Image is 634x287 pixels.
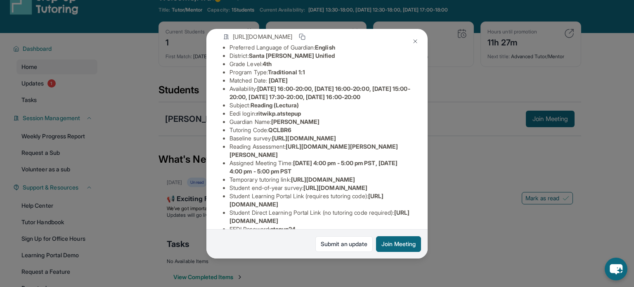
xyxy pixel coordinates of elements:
span: stepup24 [270,225,296,232]
span: [URL][DOMAIN_NAME][PERSON_NAME][PERSON_NAME] [229,143,398,158]
li: Baseline survey : [229,134,411,142]
span: Traditional 1:1 [268,69,305,76]
span: Santa [PERSON_NAME] Unified [249,52,335,59]
span: [URL][DOMAIN_NAME] [233,33,292,41]
li: Tutoring Code : [229,126,411,134]
img: Close Icon [412,38,419,45]
span: [DATE] 16:00-20:00, [DATE] 16:00-20:00, [DATE] 15:00-20:00, [DATE] 17:30-20:00, [DATE] 16:00-20:00 [229,85,410,100]
li: Temporary tutoring link : [229,176,411,184]
span: [URL][DOMAIN_NAME] [291,176,355,183]
span: English [315,44,335,51]
li: Preferred Language of Guardian: [229,43,411,52]
li: District: [229,52,411,60]
span: [URL][DOMAIN_NAME] [272,135,336,142]
button: Join Meeting [376,236,421,252]
li: Reading Assessment : [229,142,411,159]
li: Matched Date: [229,76,411,85]
li: Student Direct Learning Portal Link (no tutoring code required) : [229,209,411,225]
li: Student end-of-year survey : [229,184,411,192]
button: chat-button [605,258,627,280]
a: Submit an update [315,236,373,252]
span: ritwikp.atstepup [256,110,301,117]
button: Copy link [297,32,307,42]
span: [DATE] 4:00 pm - 5:00 pm PST, [DATE] 4:00 pm - 5:00 pm PST [229,159,397,175]
li: Program Type: [229,68,411,76]
li: Eedi login : [229,109,411,118]
li: Availability: [229,85,411,101]
span: [PERSON_NAME] [271,118,319,125]
li: Guardian Name : [229,118,411,126]
li: EEDI Password : [229,225,411,233]
li: Grade Level: [229,60,411,68]
li: Subject : [229,101,411,109]
span: Reading (Lectura) [251,102,299,109]
li: Student Learning Portal Link (requires tutoring code) : [229,192,411,209]
span: QCLBR6 [268,126,291,133]
span: 4th [263,60,272,67]
li: Assigned Meeting Time : [229,159,411,176]
span: [URL][DOMAIN_NAME] [303,184,367,191]
span: [DATE] [269,77,288,84]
